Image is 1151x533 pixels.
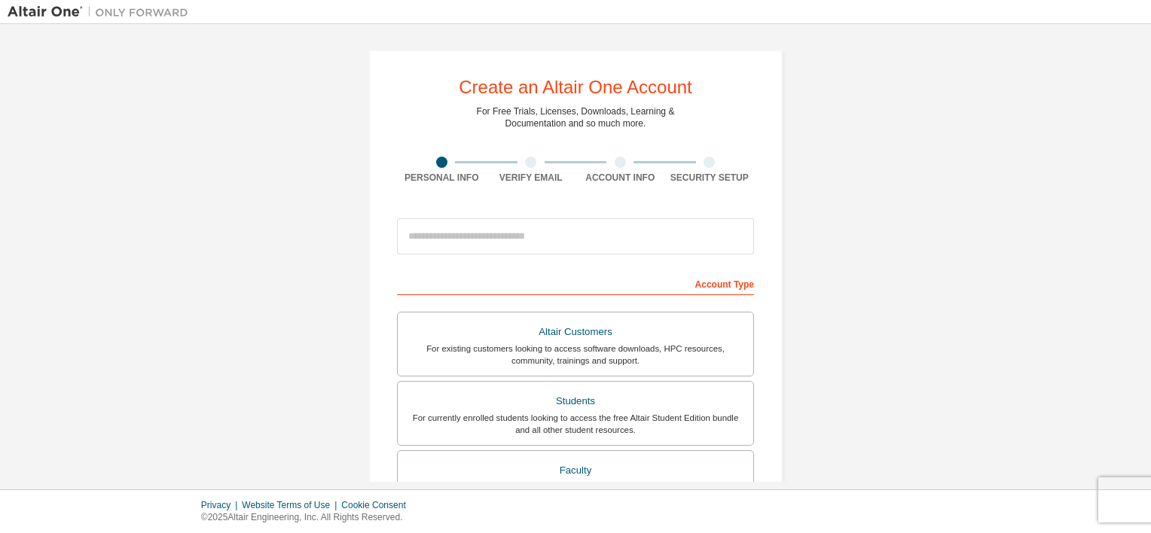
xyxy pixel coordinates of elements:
div: Faculty [407,460,744,481]
p: © 2025 Altair Engineering, Inc. All Rights Reserved. [201,511,415,524]
div: For Free Trials, Licenses, Downloads, Learning & Documentation and so much more. [477,105,675,129]
div: Privacy [201,499,242,511]
div: For existing customers looking to access software downloads, HPC resources, community, trainings ... [407,343,744,367]
img: Altair One [8,5,196,20]
div: Account Type [397,271,754,295]
div: For faculty & administrators of academic institutions administering students and accessing softwa... [407,480,744,504]
div: Altair Customers [407,321,744,343]
div: Cookie Consent [341,499,414,511]
div: Verify Email [487,172,576,184]
div: For currently enrolled students looking to access the free Altair Student Edition bundle and all ... [407,412,744,436]
div: Account Info [575,172,665,184]
div: Personal Info [397,172,487,184]
div: Students [407,391,744,412]
div: Security Setup [665,172,755,184]
div: Create an Altair One Account [459,78,692,96]
div: Website Terms of Use [242,499,341,511]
